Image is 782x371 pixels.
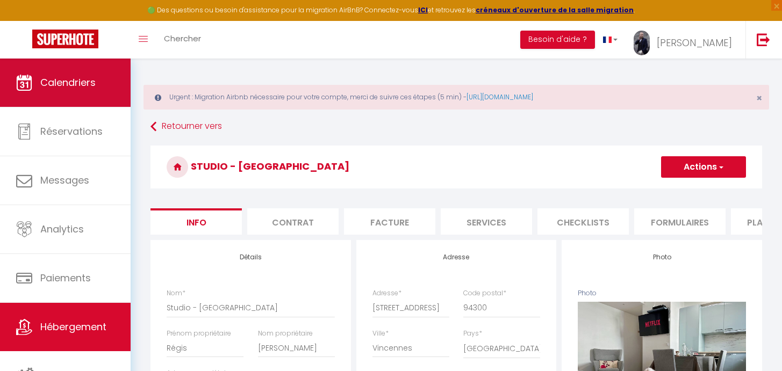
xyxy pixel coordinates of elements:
[578,253,746,261] h4: Photo
[40,173,89,187] span: Messages
[756,91,762,105] span: ×
[150,117,762,136] a: Retourner vers
[661,156,746,178] button: Actions
[247,208,339,235] li: Contrat
[40,125,103,138] span: Réservations
[756,93,762,103] button: Close
[463,329,482,339] label: Pays
[9,4,41,37] button: Ouvrir le widget de chat LiveChat
[520,31,595,49] button: Besoin d'aide ?
[578,288,597,299] label: Photo
[372,329,389,339] label: Ville
[657,36,732,49] span: [PERSON_NAME]
[167,329,231,339] label: Prénom propriétaire
[150,208,242,235] li: Info
[372,288,401,299] label: Adresse
[467,92,533,101] a: [URL][DOMAIN_NAME]
[167,288,185,299] label: Nom
[144,85,769,110] div: Urgent : Migration Airbnb nécessaire pour votre compte, merci de suivre ces étapes (5 min) -
[344,208,435,235] li: Facture
[40,222,84,236] span: Analytics
[164,33,201,44] span: Chercher
[32,30,98,48] img: Super Booking
[167,253,335,261] h4: Détails
[40,320,106,333] span: Hébergement
[634,208,726,235] li: Formulaires
[626,21,745,59] a: ... [PERSON_NAME]
[476,5,634,14] a: créneaux d'ouverture de la salle migration
[258,329,313,339] label: Nom propriétaire
[40,271,91,285] span: Paiements
[757,33,770,46] img: logout
[441,208,532,235] li: Services
[537,208,629,235] li: Checklists
[150,146,762,188] h3: Studio - [GEOGRAPHIC_DATA]
[418,5,428,14] a: ICI
[156,21,209,59] a: Chercher
[372,253,541,261] h4: Adresse
[40,76,96,89] span: Calendriers
[634,31,650,55] img: ...
[463,288,506,299] label: Code postal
